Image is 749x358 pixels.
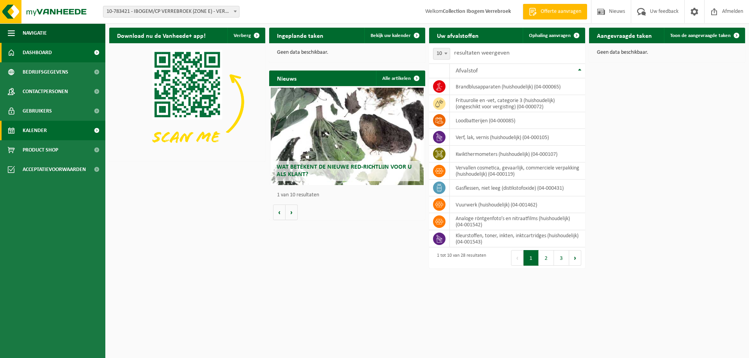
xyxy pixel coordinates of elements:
[103,6,240,18] span: 10-783421 - IBOGEM/CP VERREBROEK (ZONE E) - VERREBROEK
[554,250,569,266] button: 3
[23,62,68,82] span: Bedrijfsgegevens
[454,50,509,56] label: resultaten weergeven
[269,71,304,86] h2: Nieuws
[273,205,286,220] button: Vorige
[277,164,412,178] span: Wat betekent de nieuwe RED-richtlijn voor u als klant?
[664,28,744,43] a: Toon de aangevraagde taken
[450,180,585,196] td: gasflessen, niet leeg (distikstofoxide) (04-000431)
[23,101,52,121] span: Gebruikers
[450,78,585,95] td: brandblusapparaten (huishoudelijk) (04-000065)
[597,50,737,55] p: Geen data beschikbaar.
[23,121,47,140] span: Kalender
[433,249,486,266] div: 1 tot 10 van 28 resultaten
[450,230,585,247] td: kleurstoffen, toner, inkten, inktcartridges (huishoudelijk) (04-001543)
[286,205,298,220] button: Volgende
[450,213,585,230] td: analoge röntgenfoto’s en nitraatfilms (huishoudelijk) (04-001542)
[539,8,583,16] span: Offerte aanvragen
[371,33,411,38] span: Bekijk uw kalender
[529,33,571,38] span: Ophaling aanvragen
[23,23,47,43] span: Navigatie
[376,71,424,86] a: Alle artikelen
[523,28,584,43] a: Ophaling aanvragen
[450,95,585,112] td: frituurolie en -vet, categorie 3 (huishoudelijk) (ongeschikt voor vergisting) (04-000072)
[103,6,239,17] span: 10-783421 - IBOGEM/CP VERREBROEK (ZONE E) - VERREBROEK
[589,28,660,43] h2: Aangevraagde taken
[227,28,264,43] button: Verberg
[433,48,450,59] span: 10
[433,48,450,60] span: 10
[23,82,68,101] span: Contactpersonen
[670,33,731,38] span: Toon de aangevraagde taken
[456,68,478,74] span: Afvalstof
[277,192,421,198] p: 1 van 10 resultaten
[269,28,331,43] h2: Ingeplande taken
[511,250,524,266] button: Previous
[450,196,585,213] td: vuurwerk (huishoudelijk) (04-001462)
[277,50,417,55] p: Geen data beschikbaar.
[234,33,251,38] span: Verberg
[109,28,213,43] h2: Download nu de Vanheede+ app!
[569,250,581,266] button: Next
[524,250,539,266] button: 1
[109,43,265,160] img: Download de VHEPlus App
[443,9,511,14] strong: Collection Ibogem Verrebroek
[364,28,424,43] a: Bekijk uw kalender
[429,28,486,43] h2: Uw afvalstoffen
[523,4,587,19] a: Offerte aanvragen
[23,160,86,179] span: Acceptatievoorwaarden
[450,112,585,129] td: loodbatterijen (04-000085)
[271,88,424,185] a: Wat betekent de nieuwe RED-richtlijn voor u als klant?
[450,162,585,180] td: vervallen cosmetica, gevaarlijk, commerciele verpakking (huishoudelijk) (04-000119)
[450,129,585,146] td: verf, lak, vernis (huishoudelijk) (04-000105)
[23,43,52,62] span: Dashboard
[23,140,58,160] span: Product Shop
[539,250,554,266] button: 2
[450,146,585,162] td: kwikthermometers (huishoudelijk) (04-000107)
